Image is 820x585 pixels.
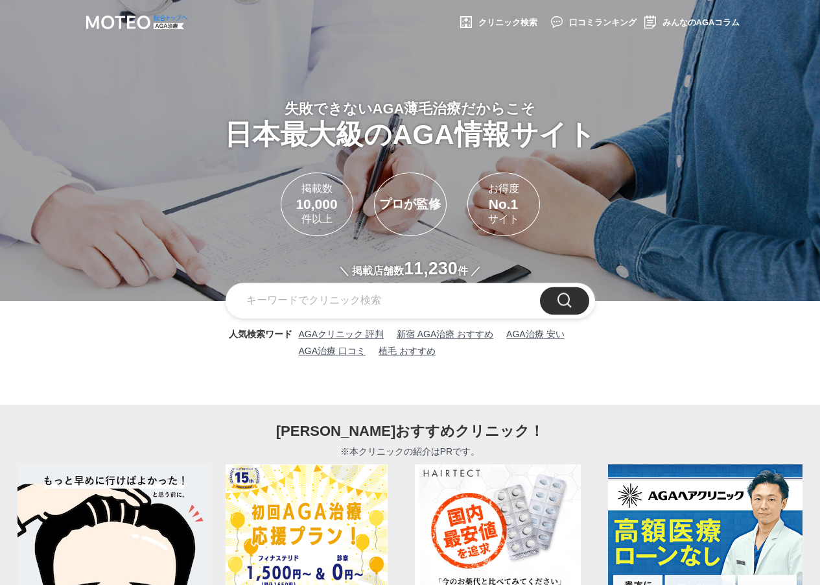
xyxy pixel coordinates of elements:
a: みんなのAGAコラム [650,13,734,30]
dt: 人気検索ワード [229,329,292,363]
img: logo [153,14,188,21]
a: 口コミランキング [557,14,631,30]
input: 検索 [540,287,589,315]
a: 植毛 おすすめ [379,346,436,357]
a: クリニック検索 [460,14,537,30]
span: 10,000 [281,197,353,212]
a: AGA治療 口コミ [299,346,366,357]
span: クリニック検索 [478,18,537,27]
img: みんなのAGAコラム [644,16,656,28]
span: 植毛 おすすめ [379,346,436,356]
span: AGAクリニック 評判 [299,329,384,339]
span: AGA治療 安い [506,329,564,339]
img: j337948O [212,464,213,465]
span: 11,230 [404,259,458,279]
a: 新宿 AGA治療 おすすめ [397,329,493,340]
a: AGA治療 安い [506,329,564,340]
span: 口コミランキング [569,18,637,27]
a: AGAクリニック 評判 [299,329,384,340]
input: キーワードでクリニック検索 [226,283,595,318]
span: 新宿 AGA治療 おすすめ [397,329,493,339]
h2: [PERSON_NAME]おすすめクリニック！ [10,422,810,441]
p: ※本クリニックの紹介はPRです。 [10,446,810,458]
span: No.1 [468,197,539,212]
span: AGA治療 口コミ [299,346,366,356]
span: みんなのAGAコラム [662,18,740,27]
img: AGA クリニック検索 [460,16,472,28]
div: 掲載数 件以上 [281,173,353,236]
img: MOTEO AGA [86,16,184,29]
img: AGA 口コミランキング [551,16,563,27]
div: お得度 サイト [467,173,540,236]
span: プロが監修 [379,196,441,213]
